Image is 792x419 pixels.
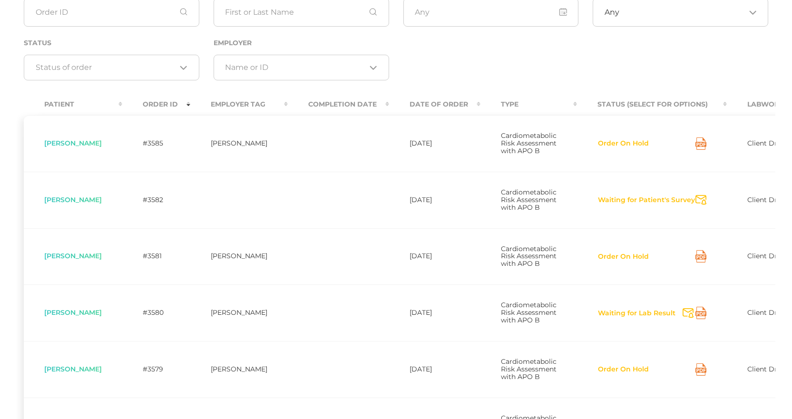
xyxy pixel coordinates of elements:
[597,252,649,262] button: Order On Hold
[747,252,786,260] span: Client Draw
[225,63,366,72] input: Search for option
[389,172,480,228] td: [DATE]
[597,139,649,148] button: Order On Hold
[122,284,190,341] td: #3580
[389,115,480,172] td: [DATE]
[44,195,102,204] span: [PERSON_NAME]
[36,63,176,72] input: Search for option
[44,252,102,260] span: [PERSON_NAME]
[288,94,389,115] th: Completion Date : activate to sort column ascending
[24,39,51,47] label: Status
[389,284,480,341] td: [DATE]
[619,8,745,17] input: Search for option
[501,188,557,212] span: Cardiometabolic Risk Assessment with APO B
[122,228,190,285] td: #3581
[190,228,288,285] td: [PERSON_NAME]
[44,308,102,317] span: [PERSON_NAME]
[24,94,122,115] th: Patient : activate to sort column ascending
[501,131,557,155] span: Cardiometabolic Risk Assessment with APO B
[501,244,557,268] span: Cardiometabolic Risk Assessment with APO B
[501,301,557,324] span: Cardiometabolic Risk Assessment with APO B
[122,341,190,398] td: #3579
[190,284,288,341] td: [PERSON_NAME]
[122,94,190,115] th: Order ID : activate to sort column ascending
[695,195,706,205] svg: Send Notification
[747,308,786,317] span: Client Draw
[122,115,190,172] td: #3585
[389,228,480,285] td: [DATE]
[501,357,557,381] span: Cardiometabolic Risk Assessment with APO B
[597,195,695,205] button: Waiting for Patient's Survey
[577,94,727,115] th: Status (Select for Options) : activate to sort column ascending
[747,365,786,373] span: Client Draw
[747,139,786,147] span: Client Draw
[683,308,694,318] svg: Send Notification
[597,309,676,318] button: Waiting for Lab Result
[214,55,389,80] div: Search for option
[747,195,786,204] span: Client Draw
[214,39,252,47] label: Employer
[480,94,577,115] th: Type : activate to sort column ascending
[44,139,102,147] span: [PERSON_NAME]
[190,94,288,115] th: Employer Tag : activate to sort column ascending
[389,94,480,115] th: Date Of Order : activate to sort column ascending
[122,172,190,228] td: #3582
[24,55,199,80] div: Search for option
[605,8,619,17] span: Any
[190,341,288,398] td: [PERSON_NAME]
[597,365,649,374] button: Order On Hold
[190,115,288,172] td: [PERSON_NAME]
[389,341,480,398] td: [DATE]
[44,365,102,373] span: [PERSON_NAME]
